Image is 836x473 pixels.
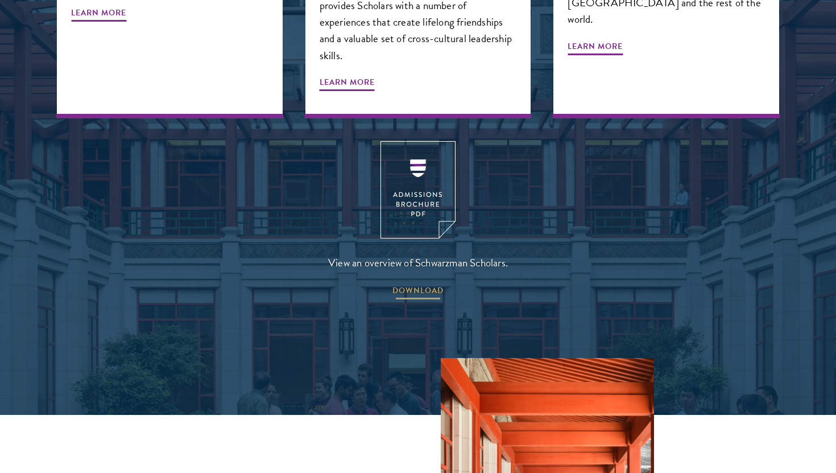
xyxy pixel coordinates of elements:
span: DOWNLOAD [392,283,444,301]
a: View an overview of Schwarzman Scholars. DOWNLOAD [328,141,508,301]
span: Learn More [568,39,623,57]
span: View an overview of Schwarzman Scholars. [328,253,508,272]
span: Learn More [320,75,375,93]
span: Learn More [71,6,126,23]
